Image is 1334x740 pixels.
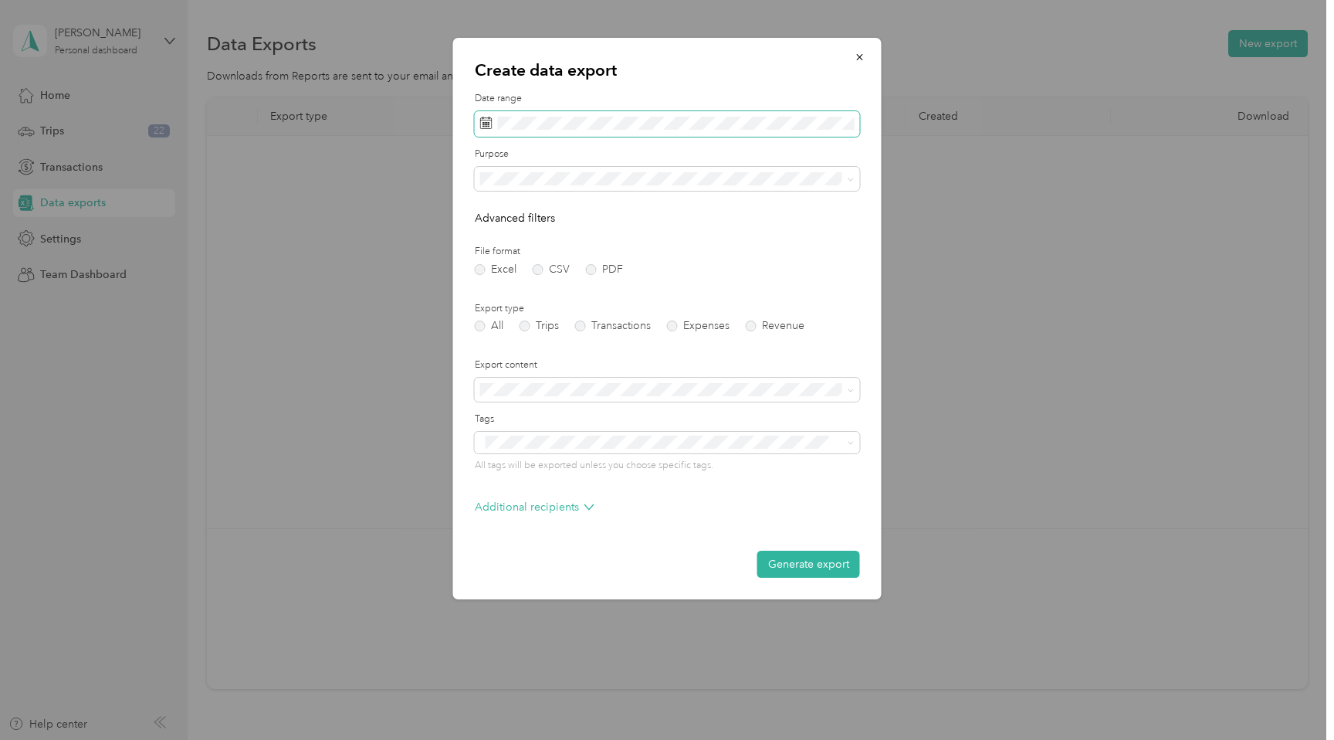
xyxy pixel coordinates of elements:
label: PDF [586,264,623,275]
label: File format [475,245,860,259]
label: Expenses [667,321,730,331]
label: All [475,321,503,331]
p: Create data export [475,59,860,81]
iframe: Everlance-gr Chat Button Frame [1248,653,1334,740]
label: Export content [475,358,860,372]
p: Advanced filters [475,210,860,226]
label: Date range [475,92,860,106]
label: Tags [475,412,860,426]
button: Generate export [757,551,860,578]
p: Additional recipients [475,499,594,515]
label: Transactions [575,321,651,331]
label: Export type [475,302,860,316]
label: CSV [533,264,570,275]
label: Excel [475,264,516,275]
p: All tags will be exported unless you choose specific tags. [475,459,860,473]
label: Purpose [475,148,860,161]
label: Trips [520,321,559,331]
label: Revenue [746,321,804,331]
